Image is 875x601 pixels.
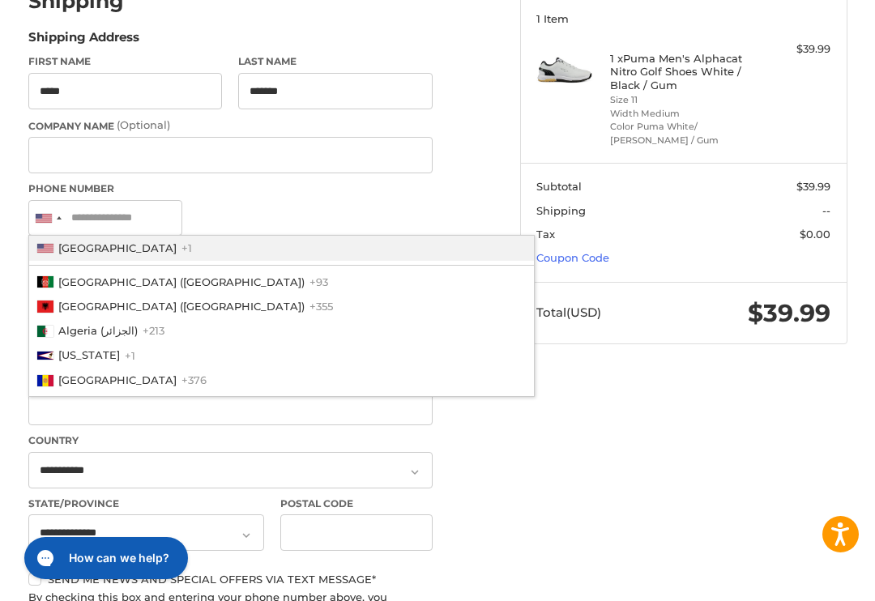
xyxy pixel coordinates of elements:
small: (Optional) [117,118,170,131]
span: Tax [536,228,555,241]
h3: 1 Item [536,12,830,25]
span: $0.00 [800,228,830,241]
div: United States: +1 [29,201,66,236]
a: Coupon Code [536,251,609,264]
li: Color Puma White/ [PERSON_NAME] / Gum [610,120,753,147]
span: [GEOGRAPHIC_DATA] [58,373,177,386]
span: -- [822,204,830,217]
iframe: Gorgias live chat messenger [16,531,193,585]
label: Phone Number [28,181,433,196]
span: $39.99 [796,180,830,193]
span: [GEOGRAPHIC_DATA] (‫[GEOGRAPHIC_DATA]‬‎) [58,275,305,288]
ul: List of countries [28,235,535,397]
label: First Name [28,54,223,69]
span: [GEOGRAPHIC_DATA] ([GEOGRAPHIC_DATA]) [58,300,305,313]
label: Country [28,433,433,448]
li: Size 11 [610,93,753,107]
h4: 1 x Puma Men's Alphacat Nitro Golf Shoes White / Black / Gum [610,52,753,92]
span: [US_STATE] [58,348,120,361]
span: Subtotal [536,180,582,193]
span: +213 [143,324,164,337]
span: +355 [309,300,333,313]
div: $39.99 [757,41,830,58]
span: Algeria (‫الجزائر‬‎) [58,324,138,337]
span: +93 [309,275,328,288]
label: Postal Code [280,497,433,511]
span: +376 [181,373,207,386]
span: $39.99 [748,298,830,328]
span: +1 [181,241,192,254]
span: Total (USD) [536,305,601,320]
label: Last Name [238,54,433,69]
label: Company Name [28,117,433,134]
label: State/Province [28,497,265,511]
span: Shipping [536,204,586,217]
span: [GEOGRAPHIC_DATA] [58,241,177,254]
li: Width Medium [610,107,753,121]
legend: Shipping Address [28,28,139,54]
span: +1 [125,348,135,361]
label: Send me news and special offers via text message* [28,573,433,586]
